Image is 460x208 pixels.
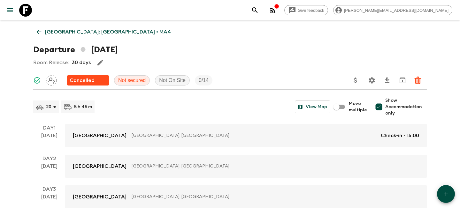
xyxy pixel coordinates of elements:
p: Room Release: [33,59,69,66]
button: search adventures [249,4,261,17]
p: [GEOGRAPHIC_DATA], [GEOGRAPHIC_DATA] [132,132,376,139]
button: Archive (Completed, Cancelled or Unsynced Departures only) [396,74,409,87]
p: Check-in - 15:00 [381,132,419,139]
p: Not On Site [159,77,186,84]
p: Cancelled [70,77,95,84]
button: Update Price, Early Bird Discount and Costs [349,74,362,87]
span: Move multiple [349,100,367,113]
p: Day 3 [33,185,65,193]
p: 0 / 14 [199,77,209,84]
div: Not On Site [155,75,190,85]
span: Assign pack leader [46,77,57,82]
p: Day 2 [33,155,65,162]
div: [DATE] [41,132,57,147]
div: Unable to secure [67,75,109,85]
div: [DATE] [41,162,57,178]
p: 30 days [72,59,91,66]
div: Not secured [114,75,150,85]
a: [GEOGRAPHIC_DATA]: [GEOGRAPHIC_DATA] • MA4 [33,26,174,38]
button: View Map [295,100,330,113]
a: [GEOGRAPHIC_DATA][GEOGRAPHIC_DATA], [GEOGRAPHIC_DATA] [65,155,427,178]
p: [GEOGRAPHIC_DATA], [GEOGRAPHIC_DATA] [132,194,414,200]
button: Settings [365,74,378,87]
a: [GEOGRAPHIC_DATA][GEOGRAPHIC_DATA], [GEOGRAPHIC_DATA]Check-in - 15:00 [65,124,427,147]
span: Show Accommodation only [385,97,427,116]
button: menu [4,4,17,17]
p: 5 h 45 m [74,104,92,110]
div: [PERSON_NAME][EMAIL_ADDRESS][DOMAIN_NAME] [333,5,452,15]
svg: Synced Successfully [33,77,41,84]
p: [GEOGRAPHIC_DATA] [73,162,126,170]
span: [PERSON_NAME][EMAIL_ADDRESS][DOMAIN_NAME] [341,8,452,13]
p: [GEOGRAPHIC_DATA] [73,193,126,201]
p: [GEOGRAPHIC_DATA], [GEOGRAPHIC_DATA] [132,163,414,169]
p: [GEOGRAPHIC_DATA]: [GEOGRAPHIC_DATA] • MA4 [45,28,171,36]
div: Trip Fill [195,75,212,85]
h1: Departure [DATE] [33,43,118,56]
span: Give feedback [294,8,328,13]
a: Give feedback [284,5,328,15]
button: Download CSV [381,74,394,87]
button: Delete [411,74,424,87]
p: Not secured [118,77,146,84]
p: [GEOGRAPHIC_DATA] [73,132,126,139]
p: Day 1 [33,124,65,132]
p: 20 m [46,104,56,110]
